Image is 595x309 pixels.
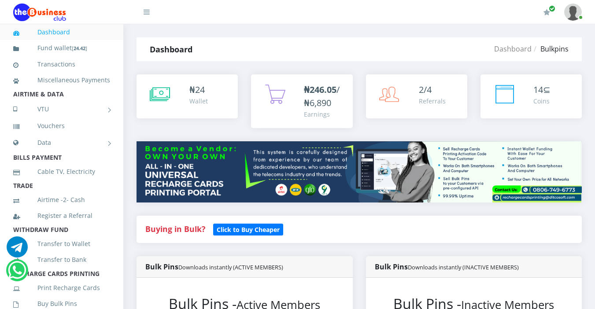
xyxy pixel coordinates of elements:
[217,225,280,234] b: Click to Buy Cheaper
[189,83,208,96] div: ₦
[532,44,569,54] li: Bulkpins
[564,4,582,21] img: User
[7,243,28,257] a: Chat for support
[195,84,205,96] span: 24
[13,54,110,74] a: Transactions
[13,70,110,90] a: Miscellaneous Payments
[213,224,283,234] a: Click to Buy Cheaper
[533,84,543,96] span: 14
[13,250,110,270] a: Transfer to Bank
[74,45,85,51] b: 24.42
[13,98,110,120] a: VTU
[150,44,192,55] strong: Dashboard
[304,84,340,109] span: /₦6,890
[13,162,110,182] a: Cable TV, Electricity
[549,5,555,12] span: Renew/Upgrade Subscription
[72,45,87,51] small: [ ]
[419,84,432,96] span: 2/4
[533,96,551,106] div: Coins
[13,190,110,210] a: Airtime -2- Cash
[8,266,26,281] a: Chat for support
[13,234,110,254] a: Transfer to Wallet
[13,116,110,136] a: Vouchers
[13,206,110,226] a: Register a Referral
[251,74,352,128] a: ₦246.05/₦6,890 Earnings
[375,262,519,272] strong: Bulk Pins
[145,224,205,234] strong: Buying in Bulk?
[13,22,110,42] a: Dashboard
[137,74,238,118] a: ₦24 Wallet
[419,96,446,106] div: Referrals
[137,141,582,202] img: multitenant_rcp.png
[408,263,519,271] small: Downloads instantly (INACTIVE MEMBERS)
[13,4,66,21] img: Logo
[494,44,532,54] a: Dashboard
[145,262,283,272] strong: Bulk Pins
[533,83,551,96] div: ⊆
[304,110,344,119] div: Earnings
[543,9,550,16] i: Renew/Upgrade Subscription
[189,96,208,106] div: Wallet
[13,278,110,298] a: Print Recharge Cards
[178,263,283,271] small: Downloads instantly (ACTIVE MEMBERS)
[13,38,110,59] a: Fund wallet[24.42]
[366,74,467,118] a: 2/4 Referrals
[13,132,110,154] a: Data
[304,84,336,96] b: ₦246.05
